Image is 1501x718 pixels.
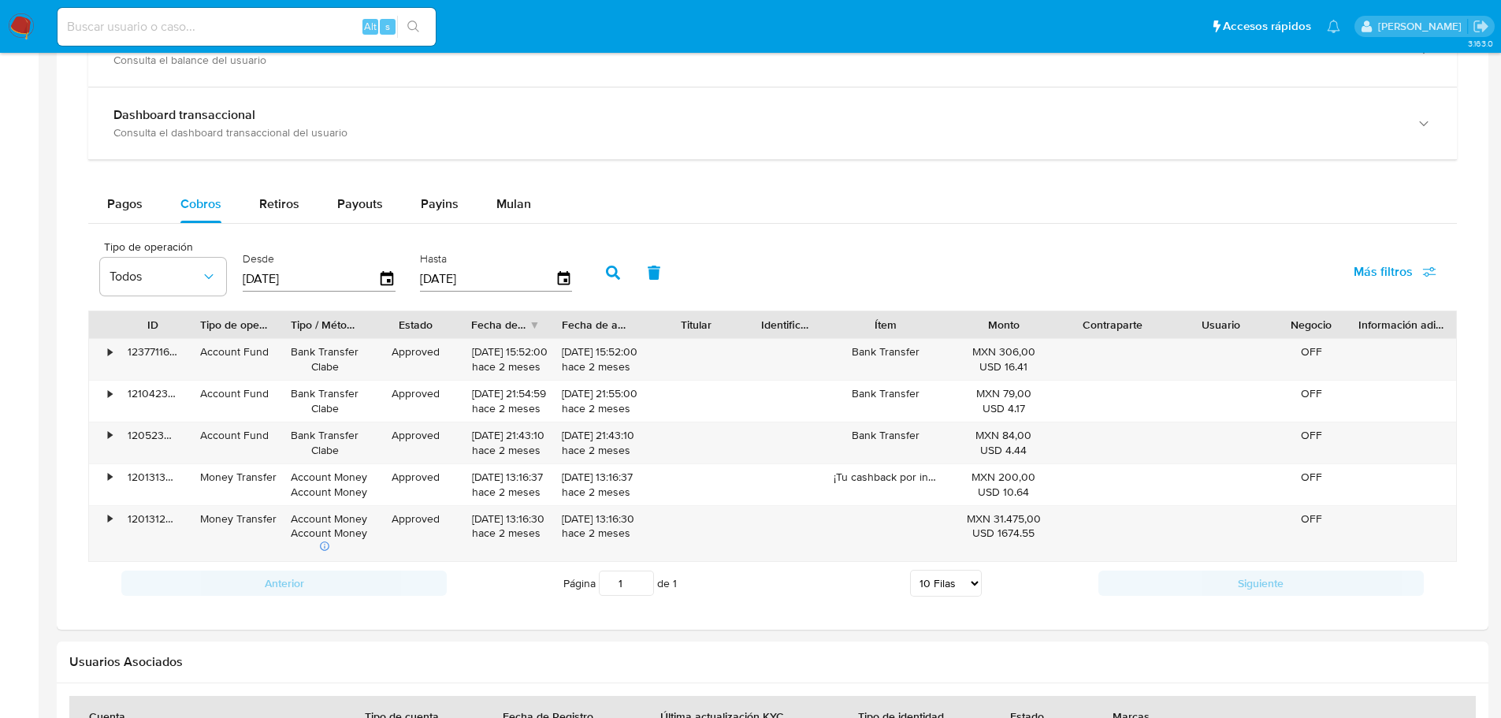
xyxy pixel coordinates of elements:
a: Notificaciones [1327,20,1340,33]
a: Salir [1473,18,1489,35]
p: alan.sanchez@mercadolibre.com [1378,19,1467,34]
span: s [385,19,390,34]
button: search-icon [397,16,429,38]
span: 3.163.0 [1468,37,1493,50]
h2: Usuarios Asociados [69,654,1476,670]
input: Buscar usuario o caso... [58,17,436,37]
span: Accesos rápidos [1223,18,1311,35]
span: Alt [364,19,377,34]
